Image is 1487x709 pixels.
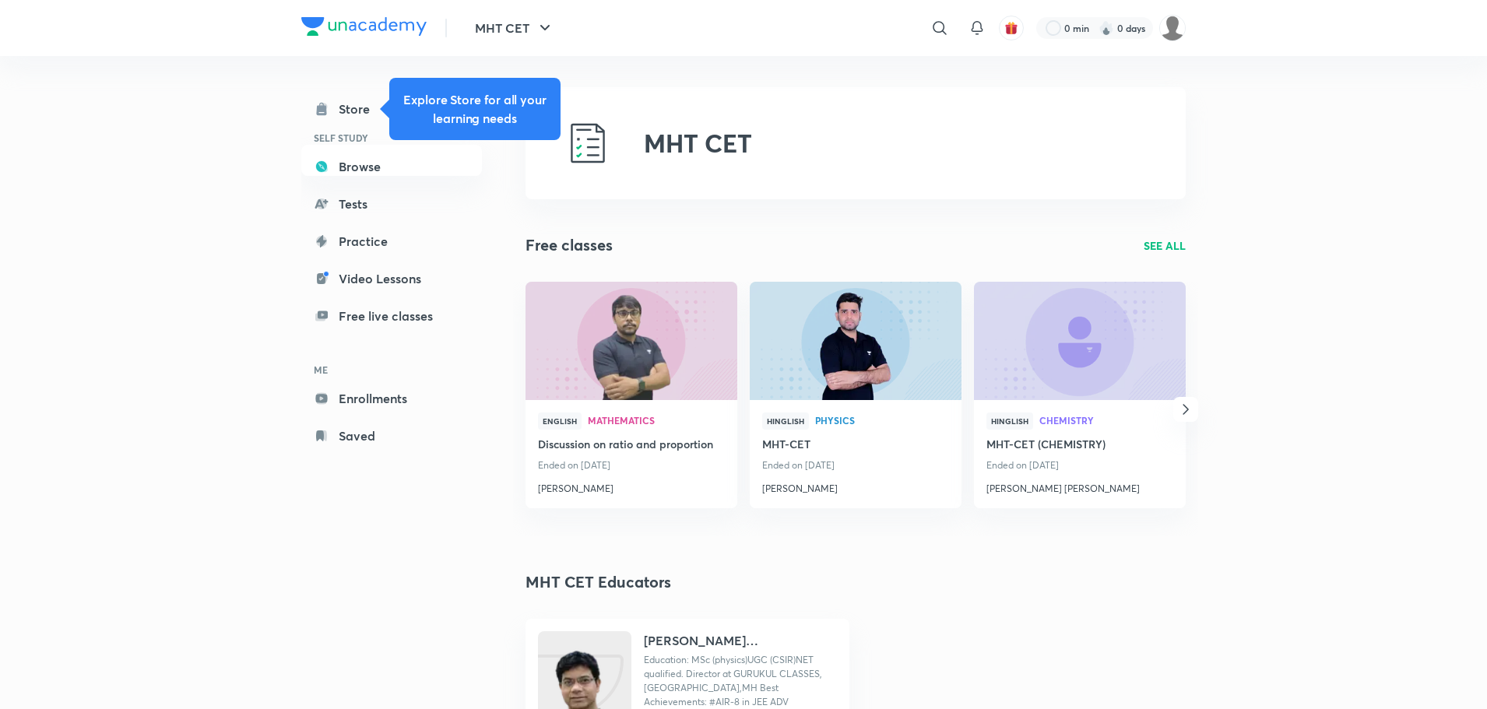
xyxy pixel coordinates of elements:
img: MHT CET [563,118,613,168]
img: streak [1099,20,1114,36]
span: Chemistry [1039,416,1173,425]
a: Practice [301,226,482,257]
img: Vivek Patil [1159,15,1186,41]
h2: MHT CET [644,128,752,158]
img: new-thumbnail [523,280,739,401]
p: Ended on [DATE] [986,455,1173,476]
a: [PERSON_NAME] [762,476,949,496]
span: Mathematics [588,416,725,425]
p: Ended on [DATE] [538,455,725,476]
img: new-thumbnail [747,280,963,401]
a: Browse [301,151,482,182]
span: Physics [815,416,949,425]
h4: [PERSON_NAME] [PERSON_NAME] [644,631,837,650]
h6: SELF STUDY [301,125,482,151]
a: Video Lessons [301,263,482,294]
a: MHT-CET (CHEMISTRY) [986,436,1173,455]
p: Education: MSc (physics)UGC (CSIR)NET qualified. Director at GURUKUL CLASSES, Aurangabad,MH Best ... [644,653,837,709]
a: Mathematics [588,416,725,426]
a: Discussion on ratio and proportion [538,436,725,455]
a: Saved [301,420,482,451]
span: Hinglish [762,412,809,430]
span: Hinglish [986,412,1033,430]
h5: Explore Store for all your learning needs [402,90,548,128]
a: SEE ALL [1144,237,1186,254]
span: English [538,412,582,430]
p: Ended on [DATE] [762,455,949,476]
a: Chemistry [1039,416,1173,426]
a: new-thumbnail [750,282,961,400]
h3: MHT CET Educators [526,570,671,594]
div: Store [339,100,379,118]
h2: Free classes [526,233,613,257]
a: MHT-CET [762,436,949,455]
a: [PERSON_NAME] [PERSON_NAME] [986,476,1173,496]
img: avatar [1004,21,1018,35]
a: new-thumbnail [526,282,737,400]
a: Store [301,93,482,125]
a: Physics [815,416,949,426]
a: Free live classes [301,300,482,332]
button: avatar [999,16,1024,40]
h6: ME [301,356,482,383]
a: Company Logo [301,17,427,40]
button: MHT CET [466,12,564,44]
a: [PERSON_NAME] [538,476,725,496]
a: Tests [301,188,482,219]
img: new-thumbnail [972,280,1187,401]
img: Company Logo [301,17,427,36]
a: Enrollments [301,383,482,414]
a: new-thumbnail [974,282,1186,400]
